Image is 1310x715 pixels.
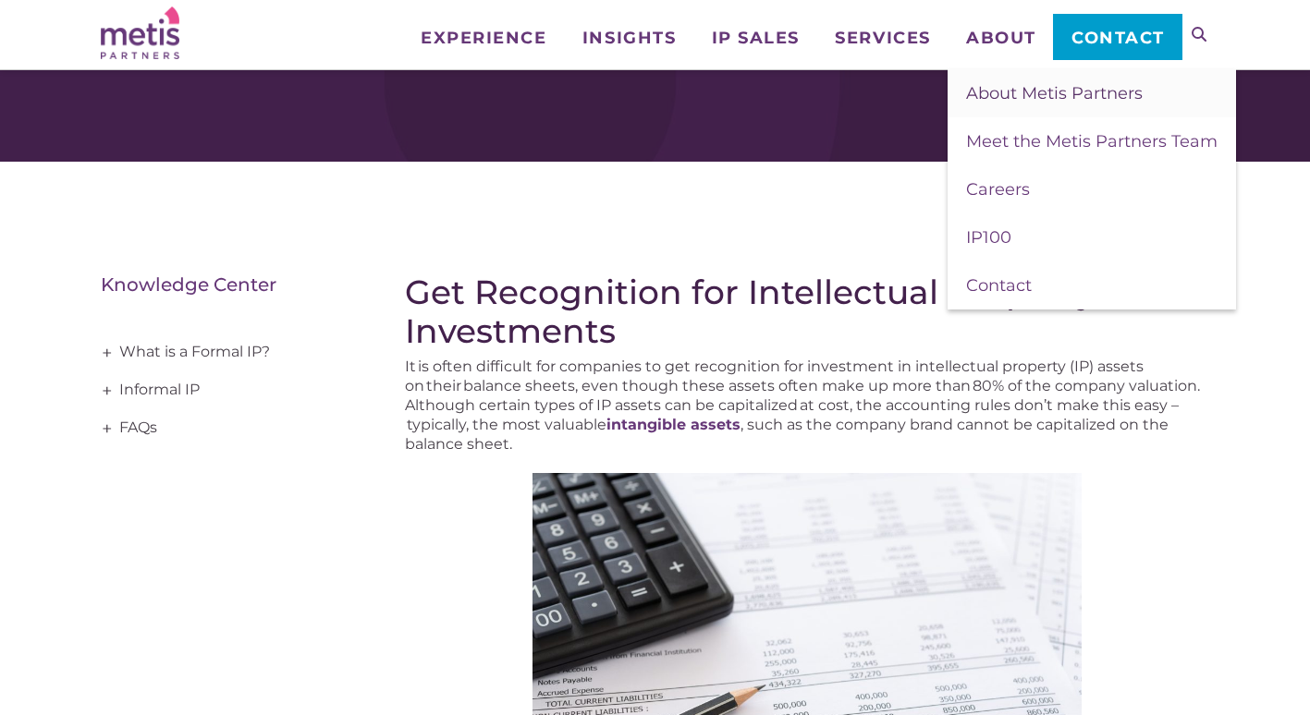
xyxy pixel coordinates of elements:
span: Contact [966,275,1032,296]
img: Metis Partners [101,6,179,59]
span: Services [835,30,930,46]
span: + [97,334,117,371]
span: IP Sales [712,30,800,46]
a: IP100 [948,213,1236,261]
a: Knowledge Center [101,273,276,296]
span: + [97,410,117,447]
span: About [966,30,1036,46]
h2: Get Recognition for Intellectual Property Investments [405,273,1209,350]
span: Careers [966,179,1030,200]
span: + [97,372,117,409]
a: Informal IP [101,371,350,409]
a: Meet the Metis Partners Team [948,117,1236,165]
a: Contact [948,261,1236,309]
a: Careers [948,165,1236,213]
a: Contact [1053,14,1181,60]
a: intangible assets [606,416,741,433]
span: About Metis Partners [966,83,1143,103]
span: Experience [421,30,546,46]
span: IP100 [966,227,1011,248]
a: About Metis Partners [948,69,1236,117]
span: Contact [1071,30,1165,46]
span: Insights [582,30,676,46]
span: Meet the Metis Partners Team [966,131,1218,151]
span: It is often difficult for companies to get recognition for investment in intellectual property (I... [405,357,1200,453]
a: FAQs [101,409,350,447]
a: What is a Formal IP? [101,333,350,371]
